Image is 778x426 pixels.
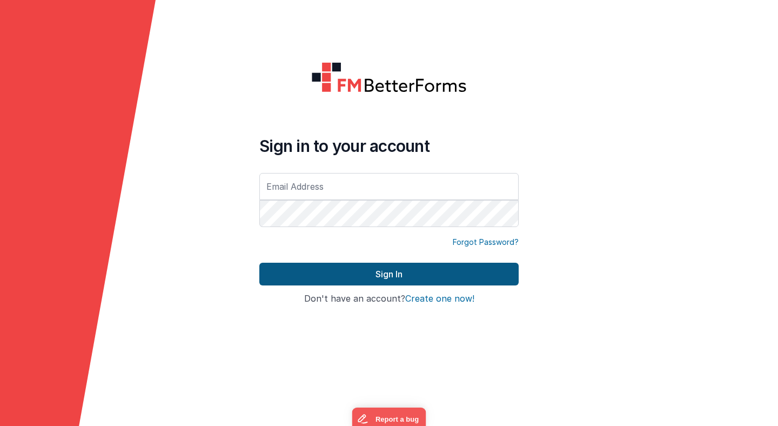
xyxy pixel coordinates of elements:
[405,294,474,304] button: Create one now!
[259,136,519,156] h4: Sign in to your account
[453,237,519,248] a: Forgot Password?
[259,173,519,200] input: Email Address
[259,263,519,285] button: Sign In
[259,294,519,304] h4: Don't have an account?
